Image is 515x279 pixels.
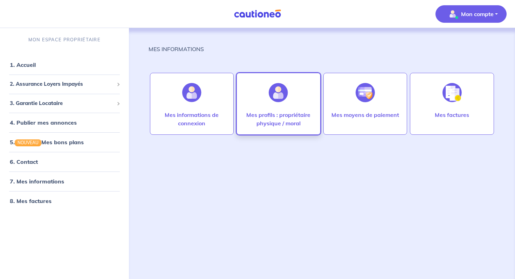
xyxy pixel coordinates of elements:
p: MON ESPACE PROPRIÉTAIRE [28,36,101,43]
div: 3. Garantie Locataire [3,97,126,110]
div: 6. Contact [3,155,126,169]
div: 4. Publier mes annonces [3,116,126,130]
span: 2. Assurance Loyers Impayés [10,80,114,88]
div: 7. Mes informations [3,174,126,188]
img: illu_credit_card_no_anim.svg [356,83,375,102]
button: illu_account_valid_menu.svgMon compte [435,5,507,23]
p: Mes factures [435,111,469,119]
a: 7. Mes informations [10,178,64,185]
a: 1. Accueil [10,61,36,68]
img: Cautioneo [231,9,284,18]
a: 5.NOUVEAUMes bons plans [10,139,84,146]
p: MES INFORMATIONS [149,45,204,53]
p: Mes moyens de paiement [331,111,399,119]
img: illu_account.svg [182,83,201,102]
img: illu_invoice.svg [442,83,462,102]
div: 1. Accueil [3,58,126,72]
div: 8. Mes factures [3,194,126,208]
img: illu_account_add.svg [269,83,288,102]
img: illu_account_valid_menu.svg [447,8,458,20]
div: 5.NOUVEAUMes bons plans [3,135,126,149]
span: 3. Garantie Locataire [10,99,114,107]
p: Mon compte [461,10,494,18]
a: 6. Contact [10,158,38,165]
div: 2. Assurance Loyers Impayés [3,77,126,91]
p: Mes informations de connexion [157,111,227,127]
p: Mes profils : propriétaire physique / moral [244,111,313,127]
a: 8. Mes factures [10,197,51,204]
a: 4. Publier mes annonces [10,119,77,126]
